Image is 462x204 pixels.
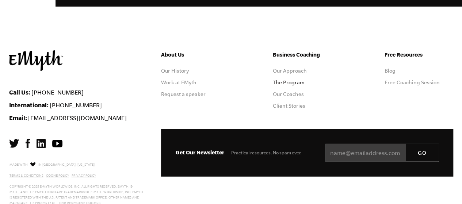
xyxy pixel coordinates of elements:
strong: Call Us: [9,89,30,96]
img: Love [30,162,35,167]
a: [PHONE_NUMBER] [31,89,84,96]
a: Client Stories [273,103,305,109]
img: LinkedIn [37,139,46,148]
input: GO [406,144,439,161]
a: [PHONE_NUMBER] [50,102,102,108]
input: name@emailaddress.com [325,144,439,162]
img: Facebook [26,139,30,148]
a: Cookie Policy [46,174,69,177]
iframe: Chat Widget [425,169,462,204]
div: Widget συνομιλίας [425,169,462,204]
span: Get Our Newsletter [176,149,224,155]
img: Twitter [9,139,19,148]
h5: Business Coaching [273,50,341,59]
img: YouTube [52,140,62,147]
a: Privacy Policy [72,174,96,177]
a: Free Coaching Session [385,80,440,85]
h5: About Us [161,50,230,59]
a: Work at EMyth [161,80,196,85]
img: EMyth [9,50,63,71]
a: Our Coaches [273,91,304,97]
a: Terms & Conditions [9,174,43,177]
strong: International: [9,101,49,108]
a: Request a speaker [161,91,206,97]
a: Blog [385,68,396,74]
h5: Free Resources [385,50,453,59]
a: [EMAIL_ADDRESS][DOMAIN_NAME] [28,115,127,121]
a: The Program [273,80,305,85]
a: Our Approach [273,68,307,74]
span: Practical resources. No spam ever. [231,150,302,155]
a: Our History [161,68,189,74]
strong: Email: [9,114,27,121]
